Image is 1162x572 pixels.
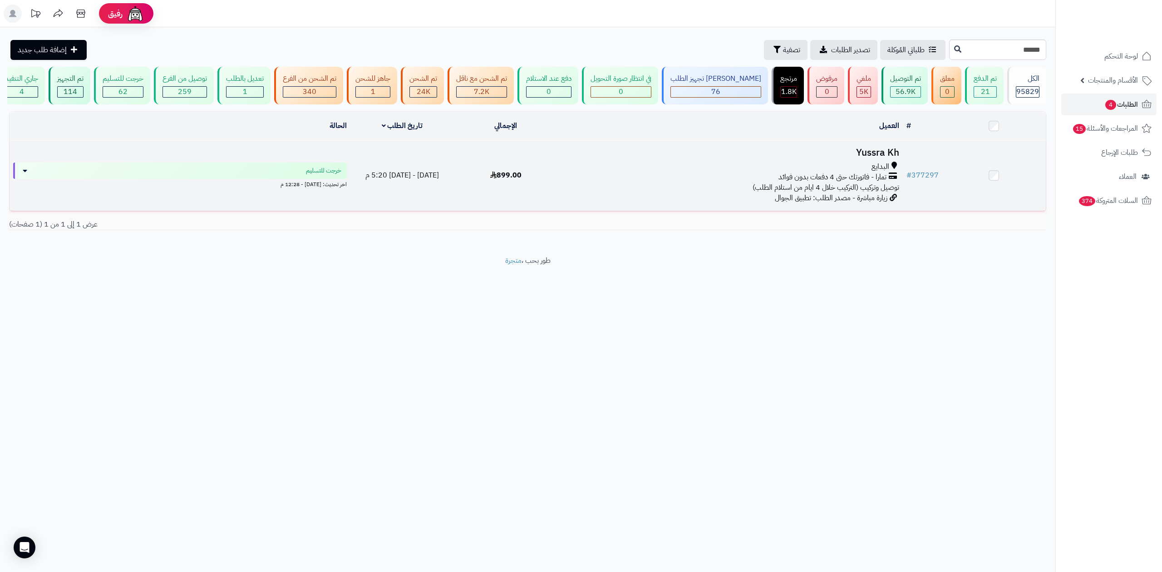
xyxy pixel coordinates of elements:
[365,170,439,181] span: [DATE] - [DATE] 5:20 م
[382,120,423,131] a: تاريخ الطلب
[345,67,399,104] a: جاهز للشحن 1
[1016,86,1039,97] span: 95829
[283,87,336,97] div: 340
[399,67,446,104] a: تم الشحن 24K
[490,170,522,181] span: 899.00
[906,170,939,181] a: #377297
[64,86,77,97] span: 114
[303,86,316,97] span: 340
[880,40,945,60] a: طلباتي المُوكلة
[711,86,720,97] span: 76
[806,67,846,104] a: مرفوض 0
[371,86,375,97] span: 1
[778,172,886,182] span: تمارا - فاتورتك حتى 4 دفعات بدون فوائد
[891,87,921,97] div: 56867
[1079,196,1095,206] span: 374
[355,74,390,84] div: جاهز للشحن
[417,86,430,97] span: 24K
[92,67,152,104] a: خرجت للتسليم 62
[1101,146,1138,159] span: طلبات الإرجاع
[831,44,870,55] span: تصدير الطلبات
[456,74,507,84] div: تم الشحن مع ناقل
[446,67,516,104] a: تم الشحن مع ناقل 7.2K
[216,67,272,104] a: تعديل بالطلب 1
[580,67,660,104] a: في انتظار صورة التحويل 0
[1088,74,1138,87] span: الأقسام والمنتجات
[409,74,437,84] div: تم الشحن
[152,67,216,104] a: توصيل من الفرع 259
[974,74,997,84] div: تم الدفع
[1072,122,1138,135] span: المراجعات والأسئلة
[810,40,877,60] a: تصدير الطلبات
[58,87,83,97] div: 114
[126,5,144,23] img: ai-face.png
[816,74,837,84] div: مرفوض
[178,86,192,97] span: 259
[162,74,207,84] div: توصيل من الفرع
[20,86,24,97] span: 4
[1061,190,1157,212] a: السلات المتروكة374
[906,170,911,181] span: #
[526,74,571,84] div: دفع عند الاستلام
[13,179,347,188] div: اخر تحديث: [DATE] - 12:28 م
[103,74,143,84] div: خرجت للتسليم
[591,87,651,97] div: 0
[527,87,571,97] div: 0
[1061,142,1157,163] a: طلبات الإرجاع
[226,87,263,97] div: 1
[780,74,797,84] div: مرتجع
[356,87,390,97] div: 1
[1105,100,1116,110] span: 4
[10,40,87,60] a: إضافة طلب جديد
[880,67,930,104] a: تم التوصيل 56.9K
[505,255,522,266] a: متجرة
[410,87,437,97] div: 24043
[272,67,345,104] a: تم الشحن من الفرع 340
[18,44,67,55] span: إضافة طلب جديد
[945,86,950,97] span: 0
[47,67,92,104] a: تم التجهيز 114
[108,8,123,19] span: رفيق
[783,44,800,55] span: تصفية
[753,182,899,193] span: توصيل وتركيب (التركيب خلال 4 ايام من استلام الطلب)
[1104,50,1138,63] span: لوحة التحكم
[660,67,770,104] a: [PERSON_NAME] تجهيز الطلب 76
[306,166,341,175] span: خرجت للتسليم
[1061,118,1157,139] a: المراجعات والأسئلة15
[163,87,207,97] div: 259
[57,74,84,84] div: تم التجهيز
[591,74,651,84] div: في انتظار صورة التحويل
[330,120,347,131] a: الحالة
[5,74,38,84] div: جاري التنفيذ
[1061,45,1157,67] a: لوحة التحكم
[283,74,336,84] div: تم الشحن من الفرع
[781,87,797,97] div: 1828
[1073,124,1086,134] span: 15
[671,87,761,97] div: 76
[887,44,925,55] span: طلباتي المُوكلة
[940,87,954,97] div: 0
[930,67,963,104] a: معلق 0
[825,86,829,97] span: 0
[5,87,38,97] div: 4
[561,148,899,158] h3: Yussra Kh
[474,86,489,97] span: 7.2K
[906,120,911,131] a: #
[981,86,990,97] span: 21
[118,86,128,97] span: 62
[974,87,996,97] div: 21
[103,87,143,97] div: 62
[890,74,921,84] div: تم التوصيل
[781,86,797,97] span: 1.8K
[857,74,871,84] div: ملغي
[1016,74,1039,84] div: الكل
[775,192,887,203] span: زيارة مباشرة - مصدر الطلب: تطبيق الجوال
[1005,67,1048,104] a: الكل95829
[1104,98,1138,111] span: الطلبات
[516,67,580,104] a: دفع عند الاستلام 0
[963,67,1005,104] a: تم الدفع 21
[846,67,880,104] a: ملغي 5K
[14,537,35,558] div: Open Intercom Messenger
[859,86,868,97] span: 5K
[619,86,623,97] span: 0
